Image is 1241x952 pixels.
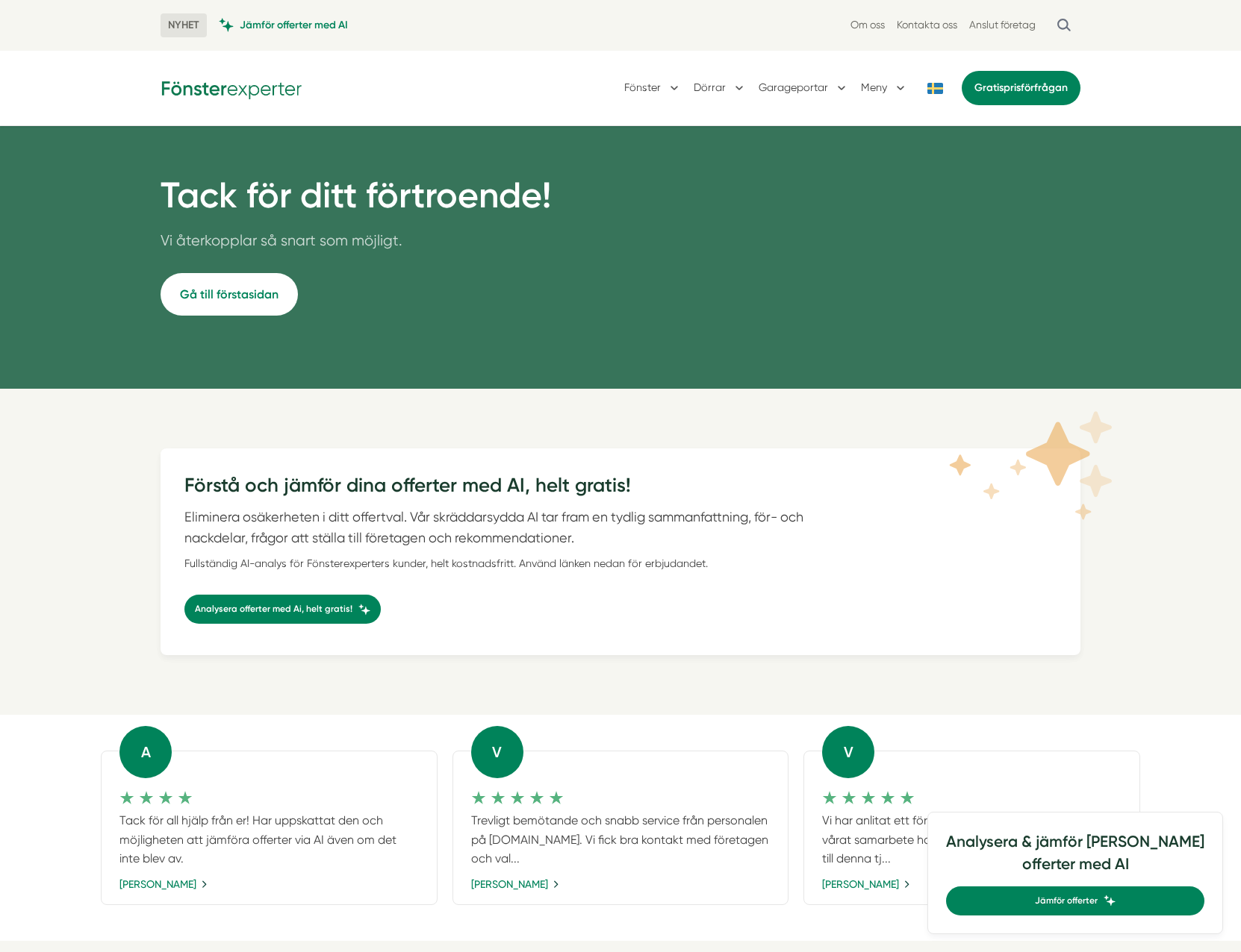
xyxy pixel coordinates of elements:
[161,13,207,37] span: NYHET
[759,69,849,107] button: Garageportar
[184,507,834,548] p: Eliminera osäkerheten i ditt offertval. Vår skräddarsydda AI tar fram en tydlig sammanfattning, f...
[471,726,523,778] div: V
[946,886,1204,915] a: Jämför offerter
[850,18,885,32] a: Om oss
[822,876,910,892] a: [PERSON_NAME]
[897,18,957,32] a: Kontakta oss
[184,472,834,507] h3: Förstå och jämför dina offerter med AI, helt gratis!
[184,556,834,571] div: Fullständig AI-analys för Fönsterexperters kunder, helt kostnadsfritt. Använd länken nedan för er...
[624,69,682,107] button: Fönster
[240,18,348,32] span: Jämför offerter med AI
[161,273,298,316] a: Gå till förstasidan
[969,18,1036,32] a: Anslut företag
[822,726,874,778] div: V
[861,69,908,107] button: Meny
[195,602,352,616] span: Analysera offerter med Ai, helt gratis!
[219,18,348,32] a: Jämför offerter med AI
[822,811,1122,868] p: Vi har anlitat ett företag genom denna tjänst och vårat samarbete har varit väldigt framgångsrikt...
[694,69,747,107] button: Dörrar
[161,229,551,260] p: Vi återkopplar så snart som möjligt.
[974,81,1004,94] span: Gratis
[119,811,419,868] p: Tack för all hjälp från er! Har uppskattat den och möjligheten att jämföra offerter via AI även o...
[471,876,559,892] a: [PERSON_NAME]
[119,876,208,892] a: [PERSON_NAME]
[161,174,551,229] h1: Tack för ditt förtroende!
[161,76,302,99] img: Fönsterexperter Logotyp
[962,71,1080,105] a: Gratisprisförfrågan
[184,595,381,624] a: Analysera offerter med Ai, helt gratis!
[946,830,1204,886] h4: Analysera & jämför [PERSON_NAME] offerter med AI
[471,811,771,868] p: Trevligt bemötande och snabb service från personalen på [DOMAIN_NAME]. Vi fick bra kontakt med fö...
[119,726,172,778] div: A
[1035,894,1098,908] span: Jämför offerter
